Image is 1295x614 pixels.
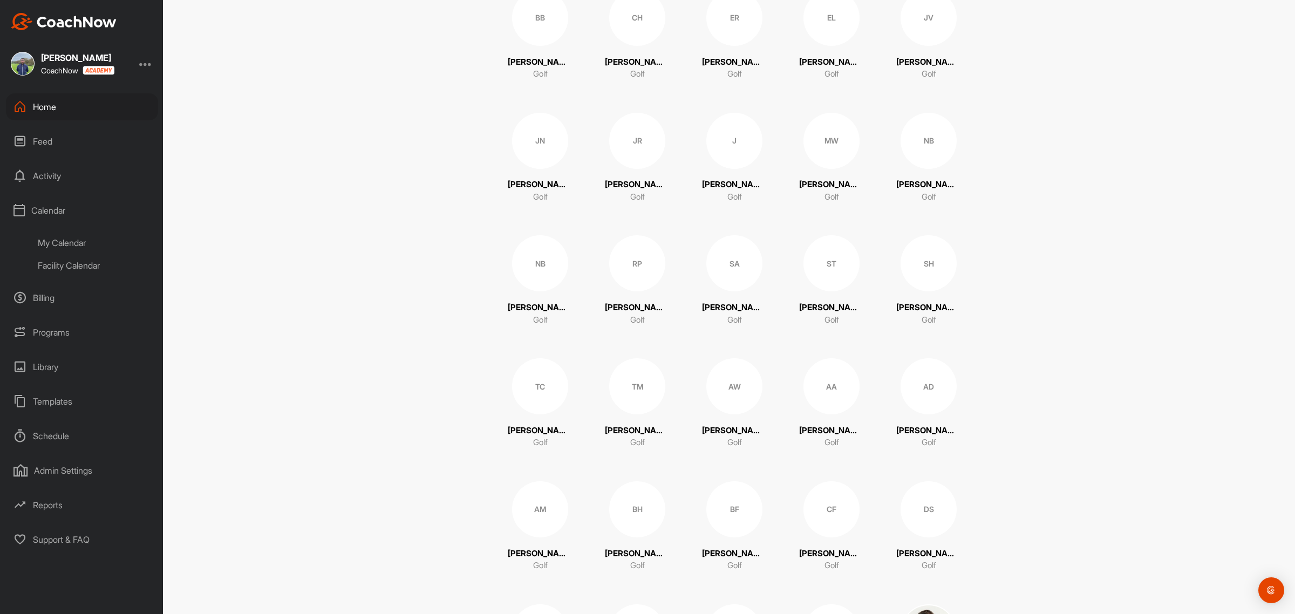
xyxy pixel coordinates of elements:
div: Facility Calendar [30,254,158,277]
p: [PERSON_NAME] [702,302,767,314]
p: [PERSON_NAME] [799,425,864,437]
a: SA[PERSON_NAME]Golf [702,235,767,326]
a: JR[PERSON_NAME]Golf [605,113,670,203]
p: [PERSON_NAME] [799,179,864,191]
img: CoachNow acadmey [83,66,114,75]
p: Golf [630,436,645,449]
p: Golf [533,314,548,326]
div: Open Intercom Messenger [1258,577,1284,603]
div: Activity [6,162,158,189]
a: SH[PERSON_NAME]Golf [896,235,961,326]
p: [PERSON_NAME] [508,56,572,69]
p: [PERSON_NAME] [702,548,767,560]
div: AW [706,358,762,414]
div: BF [706,481,762,537]
p: Golf [533,560,548,572]
div: Templates [6,388,158,415]
div: NB [512,235,568,291]
p: Golf [630,314,645,326]
p: [PERSON_NAME] [508,302,572,314]
p: [PERSON_NAME] [799,548,864,560]
div: AM [512,481,568,537]
p: Golf [727,314,742,326]
div: Home [6,93,158,120]
a: TM[PERSON_NAME]Golf [605,358,670,449]
p: [PERSON_NAME] [508,548,572,560]
div: Reports [6,492,158,519]
a: RP[PERSON_NAME]Golf [605,235,670,326]
p: Golf [727,560,742,572]
div: Schedule [6,422,158,449]
img: square_e7f01a7cdd3d5cba7fa3832a10add056.jpg [11,52,35,76]
div: NB [901,113,957,169]
div: MW [803,113,860,169]
a: BF[PERSON_NAME]Golf [702,481,767,572]
p: [PERSON_NAME] [508,425,572,437]
p: [PERSON_NAME] [605,425,670,437]
div: RP [609,235,665,291]
div: My Calendar [30,231,158,254]
div: [PERSON_NAME] [41,53,114,62]
div: Calendar [6,197,158,224]
div: AD [901,358,957,414]
p: Golf [824,560,839,572]
p: [PERSON_NAME] [896,56,961,69]
a: NB[PERSON_NAME]Golf [508,235,572,326]
p: Golf [824,314,839,326]
p: Golf [922,68,936,80]
div: JR [609,113,665,169]
div: TM [609,358,665,414]
p: [PERSON_NAME] [799,56,864,69]
p: Golf [630,560,645,572]
p: Golf [922,436,936,449]
p: [PERSON_NAME] [896,548,961,560]
p: [PERSON_NAME] [605,302,670,314]
div: ST [803,235,860,291]
p: Golf [922,560,936,572]
p: [PERSON_NAME] [605,179,670,191]
a: AA[PERSON_NAME]Golf [799,358,864,449]
p: Golf [533,68,548,80]
a: TC[PERSON_NAME]Golf [508,358,572,449]
a: BH[PERSON_NAME]Golf [605,481,670,572]
p: [PERSON_NAME] [605,548,670,560]
p: [PERSON_NAME] [896,302,961,314]
p: Golf [824,68,839,80]
a: DS[PERSON_NAME]Golf [896,481,961,572]
p: Golf [824,191,839,203]
p: [PERSON_NAME] [702,425,767,437]
p: Golf [824,436,839,449]
div: CF [803,481,860,537]
p: [PERSON_NAME] [605,56,670,69]
p: Golf [727,68,742,80]
div: BH [609,481,665,537]
div: AA [803,358,860,414]
p: [PERSON_NAME] [702,179,767,191]
p: [PERSON_NAME] [896,179,961,191]
p: Golf [727,191,742,203]
div: SH [901,235,957,291]
a: AD[PERSON_NAME]Golf [896,358,961,449]
a: J[PERSON_NAME]Golf [702,113,767,203]
div: J [706,113,762,169]
div: Support & FAQ [6,526,158,553]
div: SA [706,235,762,291]
a: AM[PERSON_NAME]Golf [508,481,572,572]
a: NB[PERSON_NAME]Golf [896,113,961,203]
div: Admin Settings [6,457,158,484]
p: [PERSON_NAME] [896,425,961,437]
p: Golf [727,436,742,449]
p: Golf [533,191,548,203]
a: MW[PERSON_NAME]Golf [799,113,864,203]
div: Billing [6,284,158,311]
div: Feed [6,128,158,155]
div: CoachNow [41,66,114,75]
div: Programs [6,319,158,346]
p: [PERSON_NAME] [508,179,572,191]
p: Golf [630,68,645,80]
div: TC [512,358,568,414]
a: ST[PERSON_NAME]Golf [799,235,864,326]
div: DS [901,481,957,537]
p: Golf [922,314,936,326]
a: JN[PERSON_NAME]Golf [508,113,572,203]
